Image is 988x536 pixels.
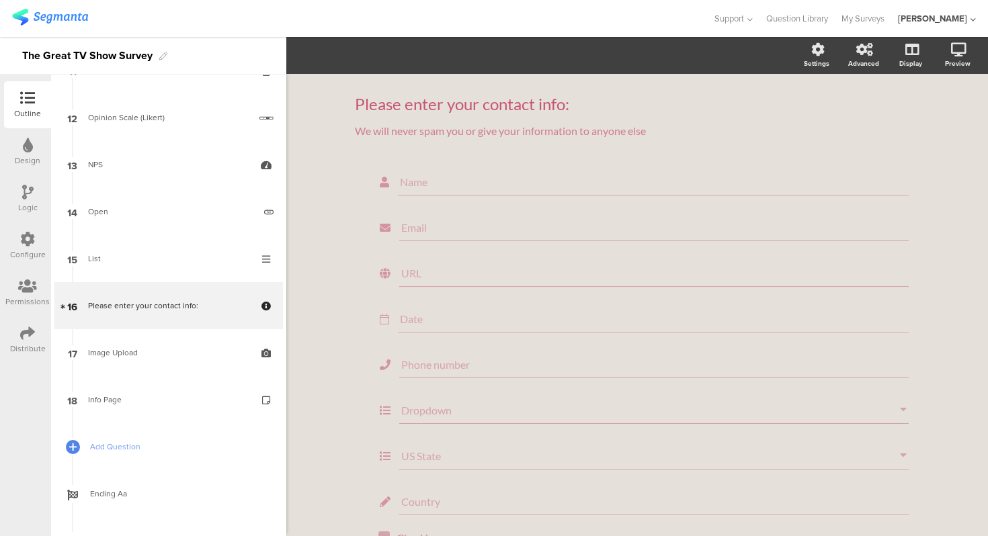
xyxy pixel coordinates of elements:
div: Please enter your contact info: [88,299,249,312]
div: Opinion Scale (Likert) [88,111,249,124]
div: Advanced [848,58,879,69]
div: The Great TV Show Survey [22,45,153,66]
div: Info Page [88,393,249,406]
img: segmanta logo [12,9,88,26]
span: 13 [67,157,77,172]
div: Display [899,58,922,69]
span: 18 [67,392,77,407]
div: Preview [945,58,971,69]
div: We will never spam you or give your information to anyone else [355,124,919,137]
span: 17 [68,345,77,360]
span: 16 [67,298,77,313]
div: [PERSON_NAME] [898,12,967,25]
span: Ending Aa [90,487,262,500]
input: Type field title... [400,312,907,325]
span: 15 [67,251,77,266]
div: Please enter your contact info: [355,94,919,114]
div: Design [15,154,40,167]
input: Type field title... [401,267,907,279]
a: Ending Aa [54,470,283,517]
span: 12 [67,110,77,125]
div: List [88,252,249,265]
div: Settings [804,58,829,69]
input: Type field title... [401,221,907,234]
input: Type field title... [400,175,907,188]
div: Outline [14,107,41,120]
a: 13 NPS [54,141,283,188]
div: Open [88,205,254,218]
a: 12 Opinion Scale (Likert) [54,94,283,141]
span: Add Question [90,440,262,453]
a: 15 List [54,235,283,282]
a: 14 Open [54,188,283,235]
div: Distribute [10,343,46,355]
a: 17 Image Upload [54,329,283,376]
input: Type field title... [401,495,907,508]
span: 11 [69,63,77,78]
div: Permissions [5,296,50,308]
span: 14 [67,204,77,219]
input: Type field title... [401,449,900,462]
div: Configure [10,249,46,261]
a: 16 Please enter your contact info: [54,282,283,329]
input: Type field title... [401,358,907,371]
div: Logic [18,202,38,214]
input: Type field title... [401,404,900,416]
div: Image Upload [88,346,249,359]
div: NPS [88,158,249,171]
span: Support [714,12,744,25]
a: 18 Info Page [54,376,283,423]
